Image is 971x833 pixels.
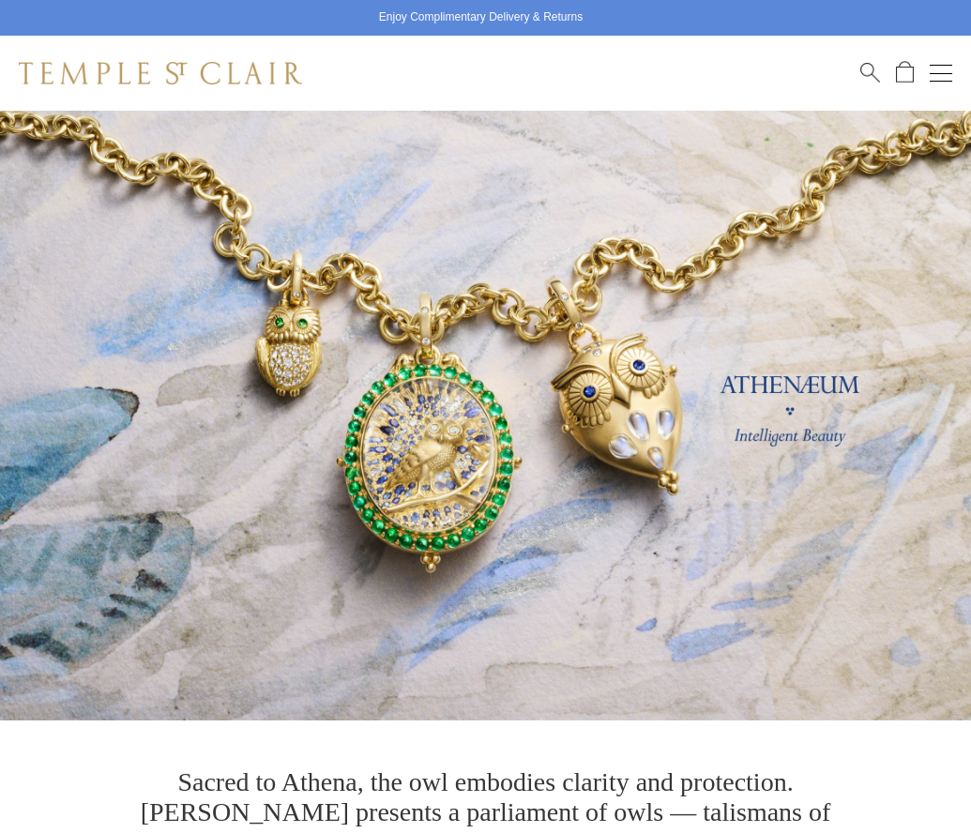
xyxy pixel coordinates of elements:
a: Open Shopping Bag [896,61,914,84]
p: Enjoy Complimentary Delivery & Returns [379,8,583,27]
button: Open navigation [930,62,952,84]
a: Search [860,61,880,84]
img: Temple St. Clair [19,62,302,84]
